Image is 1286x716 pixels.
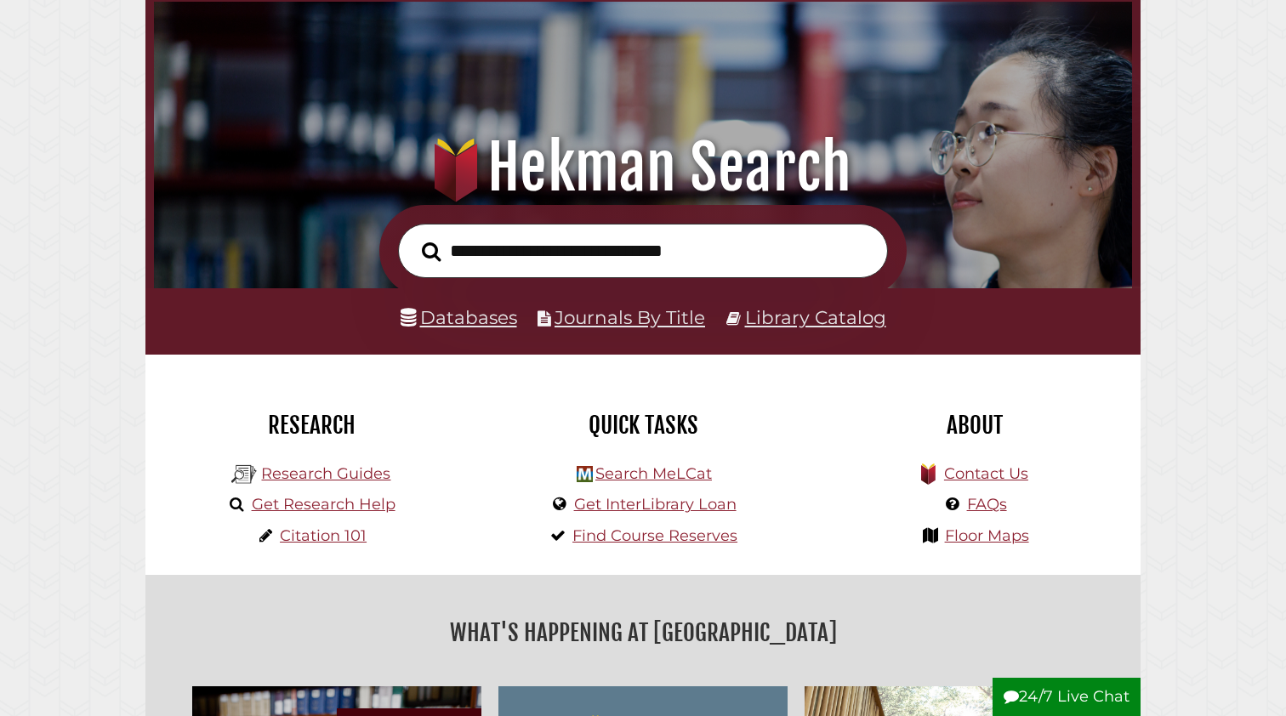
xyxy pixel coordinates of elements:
a: Find Course Reserves [572,526,737,545]
img: Hekman Library Logo [577,466,593,482]
button: Search [413,237,449,267]
h1: Hekman Search [174,130,1113,205]
a: Contact Us [944,464,1028,483]
a: Journals By Title [555,306,705,328]
h2: About [822,411,1128,440]
a: FAQs [967,495,1007,514]
a: Databases [401,306,517,328]
a: Floor Maps [945,526,1029,545]
a: Get Research Help [252,495,395,514]
a: Research Guides [261,464,390,483]
a: Citation 101 [280,526,367,545]
a: Library Catalog [745,306,886,328]
h2: Research [158,411,464,440]
h2: What's Happening at [GEOGRAPHIC_DATA] [158,613,1128,652]
img: Hekman Library Logo [231,462,257,487]
i: Search [422,241,441,261]
a: Search MeLCat [595,464,712,483]
h2: Quick Tasks [490,411,796,440]
a: Get InterLibrary Loan [574,495,737,514]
